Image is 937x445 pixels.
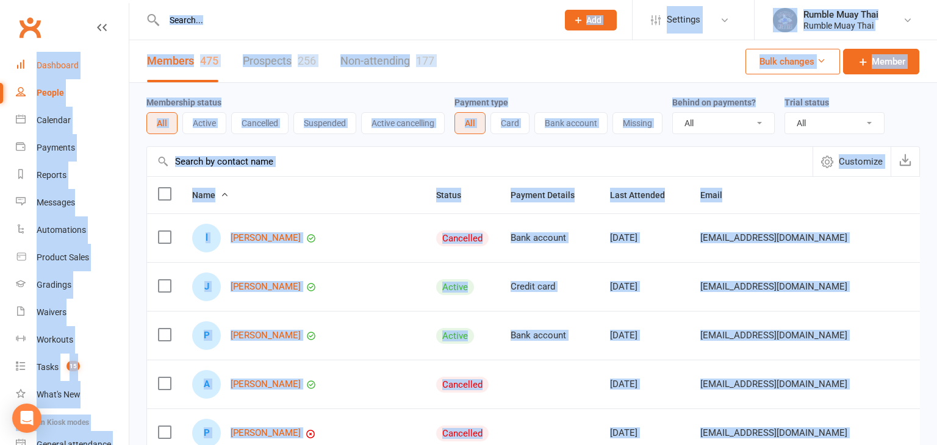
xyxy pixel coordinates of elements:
button: Add [565,10,617,30]
button: Status [436,188,475,202]
label: Behind on payments? [672,98,756,107]
span: Status [436,190,475,200]
div: [DATE] [610,233,678,243]
button: Last Attended [610,188,678,202]
span: 15 [66,361,80,371]
span: Add [586,15,601,25]
label: Payment type [454,98,508,107]
button: Suspended [293,112,356,134]
a: Automations [16,216,129,244]
span: Settings [667,6,700,34]
a: Waivers [16,299,129,326]
a: Product Sales [16,244,129,271]
input: Search... [160,12,549,29]
div: Bank account [511,233,588,243]
a: Dashboard [16,52,129,79]
span: [EMAIL_ADDRESS][DOMAIN_NAME] [700,226,847,249]
a: [PERSON_NAME] [231,282,301,292]
button: Active [182,112,226,134]
div: Cancelled [436,377,489,393]
a: [PERSON_NAME] [231,379,301,390]
span: Customize [839,154,883,169]
div: People [37,88,64,98]
button: Payment Details [511,188,588,202]
label: Membership status [146,98,221,107]
div: Tasks [37,362,59,372]
div: Automations [37,225,86,235]
input: Search by contact name [147,147,813,176]
button: Name [192,188,229,202]
button: All [454,112,486,134]
a: Payments [16,134,129,162]
div: Cancelled [436,425,489,441]
span: Payment Details [511,190,588,200]
div: P [192,321,221,350]
div: Open Intercom Messenger [12,404,41,433]
span: [EMAIL_ADDRESS][DOMAIN_NAME] [700,372,847,396]
span: [EMAIL_ADDRESS][DOMAIN_NAME] [700,324,847,347]
div: Dashboard [37,60,79,70]
div: Cancelled [436,230,489,246]
a: Calendar [16,107,129,134]
div: Workouts [37,335,73,344]
div: Rumble Muay Thai [803,20,878,31]
span: [EMAIL_ADDRESS][DOMAIN_NAME] [700,421,847,444]
button: Bulk changes [745,49,840,74]
img: thumb_image1688088946.png [773,8,797,32]
div: Messages [37,198,75,207]
div: Gradings [37,280,71,290]
div: 177 [416,54,434,67]
a: [PERSON_NAME] [231,233,301,243]
button: Cancelled [231,112,289,134]
a: Clubworx [15,12,45,43]
div: Active [436,328,474,344]
div: Calendar [37,115,71,125]
a: [PERSON_NAME] [231,330,301,341]
span: Last Attended [610,190,678,200]
div: Reports [37,170,66,180]
button: Email [700,188,736,202]
div: [DATE] [610,428,678,438]
a: Prospects256 [243,40,316,82]
div: [DATE] [610,379,678,390]
div: Active [436,279,474,295]
div: 475 [200,54,218,67]
div: What's New [37,390,81,399]
div: 256 [298,54,316,67]
span: [EMAIL_ADDRESS][DOMAIN_NAME] [700,275,847,298]
a: Non-attending177 [340,40,434,82]
a: [PERSON_NAME] [231,428,301,438]
div: l [192,224,221,252]
div: Waivers [37,307,66,317]
div: Payments [37,143,75,152]
a: Members475 [147,40,218,82]
div: Rumble Muay Thai [803,9,878,20]
button: Active cancelling [361,112,445,134]
div: [DATE] [610,330,678,341]
a: Gradings [16,271,129,299]
button: Customize [813,147,891,176]
button: All [146,112,178,134]
label: Trial status [784,98,829,107]
div: Product Sales [37,252,89,262]
a: Reports [16,162,129,189]
button: Missing [612,112,662,134]
span: Name [192,190,229,200]
span: Member [872,54,905,69]
a: Workouts [16,326,129,354]
div: [DATE] [610,282,678,292]
button: Card [490,112,530,134]
div: Credit card [511,282,588,292]
span: Email [700,190,736,200]
div: Bank account [511,330,588,341]
a: Tasks 15 [16,354,129,381]
a: Member [843,49,919,74]
a: People [16,79,129,107]
div: J [192,272,221,301]
button: Bank account [534,112,608,134]
a: Messages [16,189,129,216]
div: A [192,370,221,399]
a: What's New [16,381,129,408]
